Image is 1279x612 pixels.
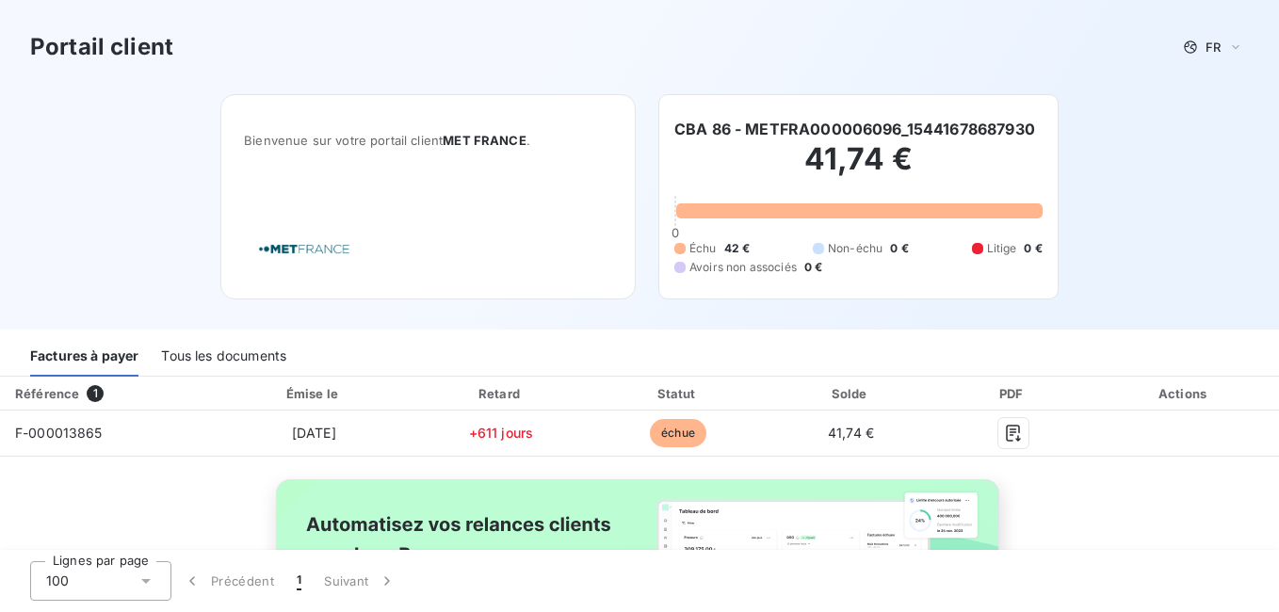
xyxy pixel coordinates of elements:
[15,425,103,441] span: F-000013865
[220,384,408,403] div: Émise le
[285,561,313,601] button: 1
[244,222,364,276] img: Company logo
[769,384,932,403] div: Solde
[1206,40,1221,55] span: FR
[804,259,822,276] span: 0 €
[161,337,286,377] div: Tous les documents
[828,425,874,441] span: 41,74 €
[415,384,587,403] div: Retard
[828,240,882,257] span: Non-échu
[724,240,751,257] span: 42 €
[292,425,336,441] span: [DATE]
[171,561,285,601] button: Précédent
[1093,384,1275,403] div: Actions
[672,225,679,240] span: 0
[443,133,526,148] span: MET FRANCE
[87,385,104,402] span: 1
[244,133,612,148] span: Bienvenue sur votre portail client .
[689,240,717,257] span: Échu
[674,140,1043,197] h2: 41,74 €
[297,572,301,590] span: 1
[689,259,797,276] span: Avoirs non associés
[594,384,762,403] div: Statut
[15,386,79,401] div: Référence
[30,337,138,377] div: Factures à payer
[940,384,1086,403] div: PDF
[469,425,534,441] span: +611 jours
[890,240,908,257] span: 0 €
[313,561,408,601] button: Suivant
[30,30,173,64] h3: Portail client
[46,572,69,590] span: 100
[674,118,1035,140] h6: CBA 86 - METFRA000006096_15441678687930
[987,240,1017,257] span: Litige
[1024,240,1042,257] span: 0 €
[650,419,706,447] span: échue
